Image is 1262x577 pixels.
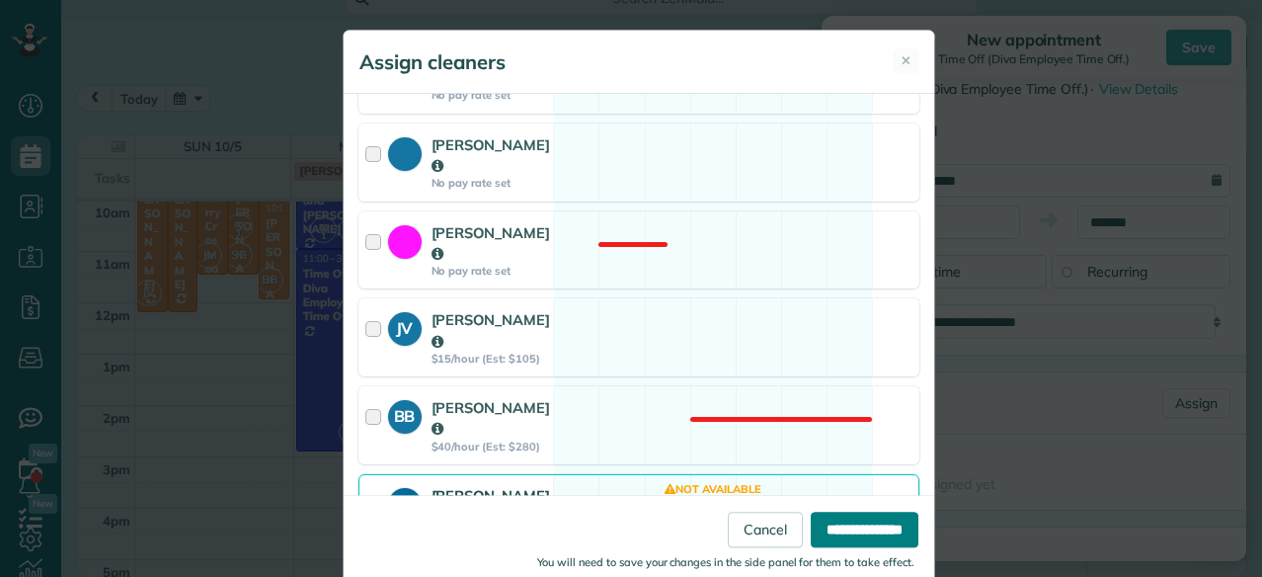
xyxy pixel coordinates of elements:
[388,488,422,516] strong: SB
[432,88,551,102] strong: No pay rate set
[432,264,551,278] strong: No pay rate set
[432,440,551,453] strong: $40/hour (Est: $280)
[359,48,506,76] h5: Assign cleaners
[728,512,803,547] a: Cancel
[432,398,551,438] strong: [PERSON_NAME]
[388,400,422,428] strong: BB
[388,312,422,340] strong: JV
[432,135,551,175] strong: [PERSON_NAME]
[432,352,551,366] strong: $15/hour (Est: $105)
[901,51,911,70] span: ✕
[432,486,551,526] strong: [PERSON_NAME]
[432,176,551,190] strong: No pay rate set
[432,223,551,263] strong: [PERSON_NAME]
[432,310,551,350] strong: [PERSON_NAME]
[537,555,914,569] small: You will need to save your changes in the side panel for them to take effect.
